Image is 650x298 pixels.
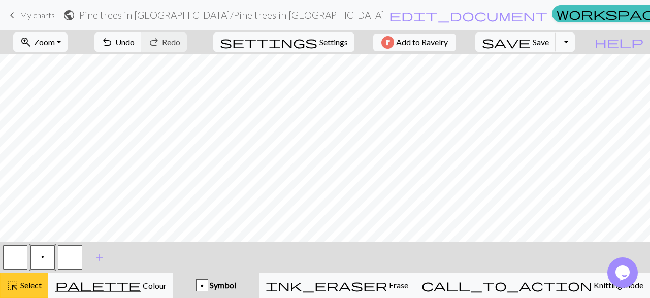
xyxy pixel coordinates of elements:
span: save [482,35,531,49]
span: undo [101,35,113,49]
span: Settings [319,36,348,48]
span: public [63,8,75,22]
button: p Symbol [173,273,259,298]
span: call_to_action [421,278,592,292]
span: My charts [20,10,55,20]
span: Select [19,280,42,290]
span: highlight_alt [7,278,19,292]
h2: Pine trees in [GEOGRAPHIC_DATA] / Pine trees in [GEOGRAPHIC_DATA] [79,9,384,21]
span: palette [55,278,141,292]
span: add [93,250,106,264]
span: Save [533,37,549,47]
span: Undo [115,37,135,47]
span: edit_document [389,8,547,22]
button: SettingsSettings [213,32,354,52]
a: My charts [6,7,55,24]
button: Colour [48,273,173,298]
span: zoom_in [20,35,32,49]
span: Colour [141,281,167,290]
span: Symbol [208,280,236,290]
span: keyboard_arrow_left [6,8,18,22]
button: Add to Ravelry [373,34,456,51]
button: Save [475,32,556,52]
span: Erase [387,280,408,290]
button: Undo [94,32,142,52]
span: Zoom [34,37,55,47]
span: help [595,35,643,49]
span: Add to Ravelry [396,36,448,49]
i: Settings [220,36,317,48]
span: Knitting mode [592,280,643,290]
button: Zoom [13,32,68,52]
button: Erase [259,273,415,298]
img: Ravelry [381,36,394,49]
span: ink_eraser [266,278,387,292]
iframe: chat widget [607,257,640,288]
div: p [197,280,208,292]
button: Knitting mode [415,273,650,298]
button: p [30,245,55,270]
span: Purl [41,253,44,261]
span: settings [220,35,317,49]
